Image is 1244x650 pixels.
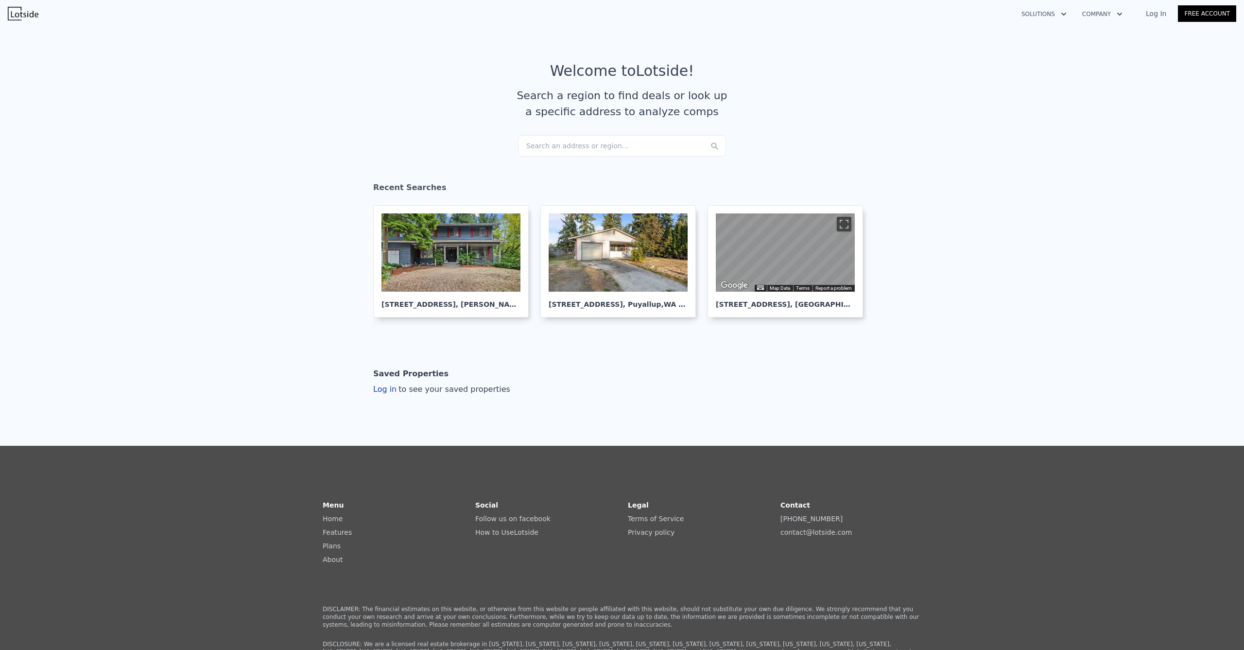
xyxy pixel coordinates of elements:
div: [STREET_ADDRESS] , Puyallup [549,292,688,309]
button: Company [1074,5,1130,23]
div: Recent Searches [373,174,871,205]
a: How to UseLotside [475,528,538,536]
div: Log in [373,384,510,395]
div: [STREET_ADDRESS] , [PERSON_NAME] [381,292,520,309]
span: to see your saved properties [397,385,510,394]
a: Free Account [1178,5,1236,22]
a: Features [323,528,352,536]
div: Saved Properties [373,364,449,384]
div: Search a region to find deals or look up a specific address to analyze comps [513,88,731,120]
button: Toggle fullscreen view [837,217,851,231]
a: [STREET_ADDRESS], [PERSON_NAME] [373,205,536,317]
div: [STREET_ADDRESS] , [GEOGRAPHIC_DATA] [716,292,855,309]
a: Privacy policy [628,528,674,536]
strong: Social [475,501,498,509]
a: Plans [323,542,341,550]
a: contact@lotside.com [780,528,852,536]
a: Terms (opens in new tab) [796,285,810,291]
div: Street View [716,213,855,292]
img: Lotside [8,7,38,20]
p: DISCLAIMER: The financial estimates on this website, or otherwise from this website or people aff... [323,605,921,629]
strong: Legal [628,501,649,509]
a: Map [STREET_ADDRESS], [GEOGRAPHIC_DATA] [708,205,871,317]
a: [STREET_ADDRESS], Puyallup,WA 98375 [540,205,704,317]
strong: Menu [323,501,344,509]
span: , WA 98375 [661,300,702,308]
button: Solutions [1014,5,1074,23]
a: About [323,556,343,563]
a: [PHONE_NUMBER] [780,515,843,523]
a: Open this area in Google Maps (opens a new window) [718,279,750,292]
button: Keyboard shortcuts [757,285,764,290]
button: Map Data [770,285,790,292]
div: Search an address or region... [518,135,726,157]
strong: Contact [780,501,810,509]
img: Google [718,279,750,292]
a: Home [323,515,343,523]
a: Log In [1134,9,1178,18]
a: Follow us on facebook [475,515,551,523]
div: Map [716,213,855,292]
a: Report a problem [815,285,852,291]
a: Terms of Service [628,515,684,523]
div: Welcome to Lotside ! [550,62,694,80]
